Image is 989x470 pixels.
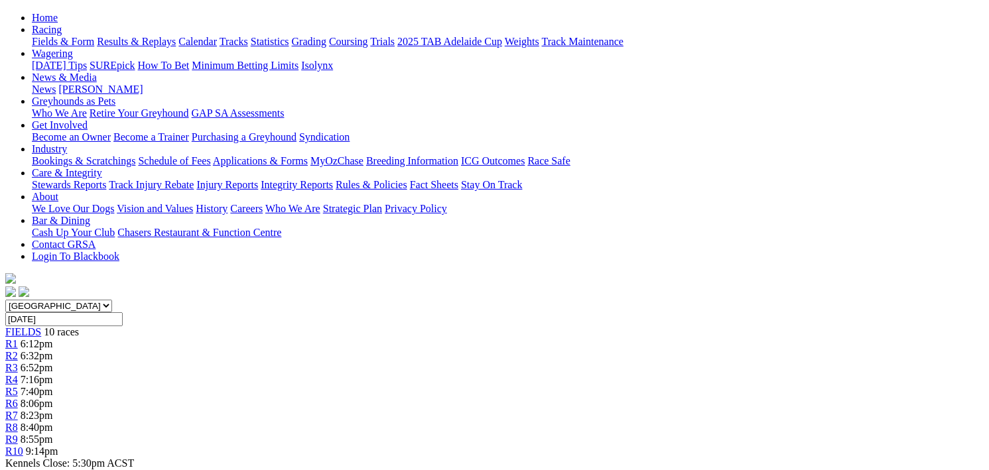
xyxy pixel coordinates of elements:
[292,36,326,47] a: Grading
[32,36,94,47] a: Fields & Form
[26,445,58,457] span: 9:14pm
[461,155,525,166] a: ICG Outcomes
[32,143,67,154] a: Industry
[19,286,29,297] img: twitter.svg
[21,434,53,445] span: 8:55pm
[32,36,984,48] div: Racing
[370,36,395,47] a: Trials
[32,131,984,143] div: Get Involved
[213,155,308,166] a: Applications & Forms
[385,203,447,214] a: Privacy Policy
[90,60,135,71] a: SUREpick
[21,374,53,385] span: 7:16pm
[5,350,18,361] a: R2
[32,251,119,262] a: Login To Blackbook
[32,107,87,119] a: Who We Are
[505,36,539,47] a: Weights
[5,362,18,373] a: R3
[329,36,368,47] a: Coursing
[32,167,102,178] a: Care & Integrity
[397,36,502,47] a: 2025 TAB Adelaide Cup
[117,227,281,238] a: Chasers Restaurant & Function Centre
[21,398,53,409] span: 8:06pm
[5,422,18,433] span: R8
[32,239,96,250] a: Contact GRSA
[192,107,285,119] a: GAP SA Assessments
[301,60,333,71] a: Isolynx
[261,179,333,190] a: Integrity Reports
[461,179,522,190] a: Stay On Track
[5,457,134,469] span: Kennels Close: 5:30pm ACST
[192,60,298,71] a: Minimum Betting Limits
[32,119,88,131] a: Get Involved
[32,227,984,239] div: Bar & Dining
[32,107,984,119] div: Greyhounds as Pets
[32,191,58,202] a: About
[32,203,114,214] a: We Love Our Dogs
[336,179,407,190] a: Rules & Policies
[21,386,53,397] span: 7:40pm
[299,131,350,143] a: Syndication
[21,362,53,373] span: 6:52pm
[32,131,111,143] a: Become an Owner
[5,312,123,326] input: Select date
[178,36,217,47] a: Calendar
[32,179,984,191] div: Care & Integrity
[32,12,58,23] a: Home
[32,155,984,167] div: Industry
[138,155,210,166] a: Schedule of Fees
[5,326,41,337] a: FIELDS
[32,84,984,95] div: News & Media
[32,95,115,107] a: Greyhounds as Pets
[196,203,228,214] a: History
[32,60,87,71] a: [DATE] Tips
[265,203,320,214] a: Who We Are
[32,227,115,238] a: Cash Up Your Club
[58,84,143,95] a: [PERSON_NAME]
[542,36,624,47] a: Track Maintenance
[230,203,263,214] a: Careers
[32,203,984,215] div: About
[109,179,194,190] a: Track Injury Rebate
[196,179,258,190] a: Injury Reports
[410,179,458,190] a: Fact Sheets
[310,155,363,166] a: MyOzChase
[5,338,18,349] a: R1
[44,326,79,337] span: 10 races
[366,155,458,166] a: Breeding Information
[5,410,18,421] a: R7
[5,286,16,297] img: facebook.svg
[32,179,106,190] a: Stewards Reports
[527,155,570,166] a: Race Safe
[113,131,189,143] a: Become a Trainer
[5,273,16,284] img: logo-grsa-white.png
[251,36,289,47] a: Statistics
[192,131,297,143] a: Purchasing a Greyhound
[32,84,56,95] a: News
[5,434,18,445] a: R9
[5,374,18,385] a: R4
[138,60,190,71] a: How To Bet
[220,36,248,47] a: Tracks
[97,36,176,47] a: Results & Replays
[21,338,53,349] span: 6:12pm
[32,72,97,83] a: News & Media
[21,350,53,361] span: 6:32pm
[323,203,382,214] a: Strategic Plan
[5,445,23,457] a: R10
[32,60,984,72] div: Wagering
[32,215,90,226] a: Bar & Dining
[32,155,135,166] a: Bookings & Scratchings
[117,203,193,214] a: Vision and Values
[5,386,18,397] a: R5
[5,398,18,409] a: R6
[32,24,62,35] a: Racing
